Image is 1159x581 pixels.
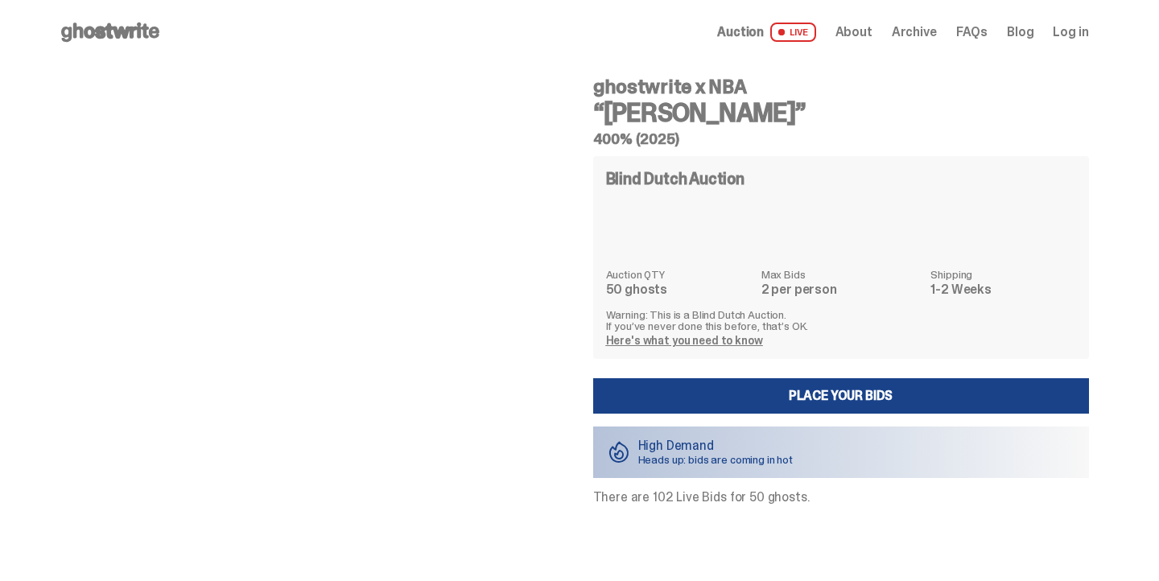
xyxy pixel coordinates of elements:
a: Place your Bids [593,378,1089,414]
a: Log in [1053,26,1088,39]
h4: Blind Dutch Auction [606,171,744,187]
dd: 2 per person [761,283,922,296]
dd: 1-2 Weeks [930,283,1075,296]
a: Blog [1007,26,1033,39]
a: Archive [892,26,937,39]
dt: Auction QTY [606,269,752,280]
p: Heads up: bids are coming in hot [638,454,794,465]
h3: “[PERSON_NAME]” [593,100,1089,126]
h5: 400% (2025) [593,132,1089,146]
a: Here's what you need to know [606,333,763,348]
h4: ghostwrite x NBA [593,77,1089,97]
span: Auction [717,26,764,39]
a: Auction LIVE [717,23,815,42]
p: Warning: This is a Blind Dutch Auction. If you’ve never done this before, that’s OK. [606,309,1076,332]
a: About [835,26,872,39]
span: LIVE [770,23,816,42]
dt: Shipping [930,269,1075,280]
a: FAQs [956,26,988,39]
dd: 50 ghosts [606,283,752,296]
dt: Max Bids [761,269,922,280]
p: There are 102 Live Bids for 50 ghosts. [593,491,1089,504]
p: High Demand [638,439,794,452]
